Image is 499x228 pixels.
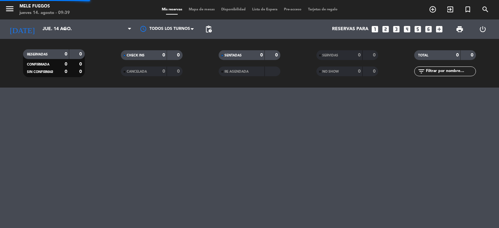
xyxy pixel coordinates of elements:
[358,69,361,74] strong: 0
[5,4,15,14] i: menu
[162,53,165,57] strong: 0
[275,53,279,57] strong: 0
[358,53,361,57] strong: 0
[19,3,70,10] div: Mele Fuegos
[159,8,186,11] span: Mis reservas
[162,69,165,74] strong: 0
[373,53,377,57] strong: 0
[186,8,218,11] span: Mapa de mesas
[471,53,475,57] strong: 0
[27,53,48,56] span: RESERVADAS
[322,54,338,57] span: SERVIDAS
[249,8,281,11] span: Lista de Espera
[392,25,401,33] i: looks_3
[429,6,437,13] i: add_circle_outline
[127,70,147,73] span: CANCELADA
[260,53,263,57] strong: 0
[479,25,487,33] i: power_settings_new
[381,25,390,33] i: looks_two
[60,25,68,33] i: arrow_drop_down
[5,4,15,16] button: menu
[435,25,443,33] i: add_box
[456,25,464,33] span: print
[322,70,339,73] span: NO SHOW
[205,25,212,33] span: pending_actions
[281,8,305,11] span: Pre-acceso
[79,62,83,66] strong: 0
[418,54,428,57] span: TOTAL
[481,6,489,13] i: search
[464,6,472,13] i: turned_in_not
[65,69,67,74] strong: 0
[332,27,368,32] span: Reservas para
[471,19,494,39] div: LOG OUT
[79,52,83,56] strong: 0
[177,53,181,57] strong: 0
[446,6,454,13] i: exit_to_app
[371,25,379,33] i: looks_one
[224,70,249,73] span: RE AGENDADA
[65,52,67,56] strong: 0
[5,22,39,36] i: [DATE]
[177,69,181,74] strong: 0
[305,8,341,11] span: Tarjetas de regalo
[65,62,67,66] strong: 0
[27,63,49,66] span: CONFIRMADA
[403,25,411,33] i: looks_4
[224,54,242,57] span: SENTADAS
[414,25,422,33] i: looks_5
[218,8,249,11] span: Disponibilidad
[79,69,83,74] strong: 0
[27,70,53,74] span: SIN CONFIRMAR
[417,67,425,75] i: filter_list
[373,69,377,74] strong: 0
[424,25,433,33] i: looks_6
[456,53,459,57] strong: 0
[127,54,145,57] span: CHECK INS
[19,10,70,16] div: jueves 14. agosto - 09:39
[425,68,476,75] input: Filtrar por nombre...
